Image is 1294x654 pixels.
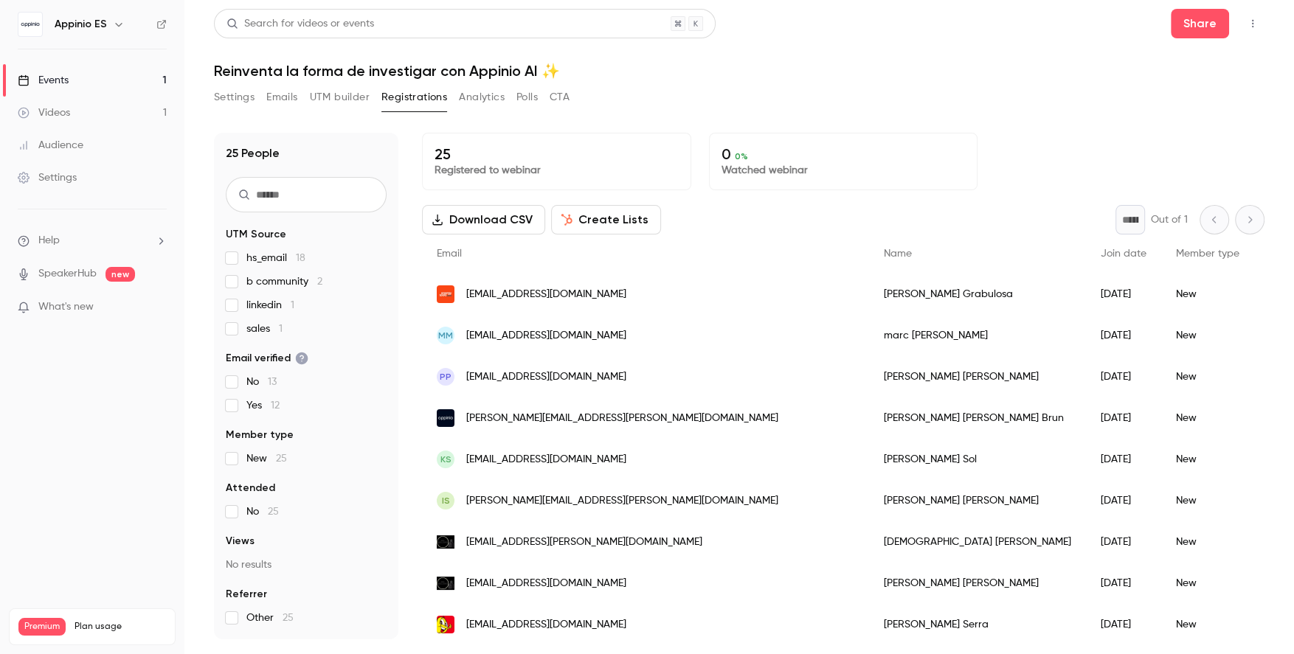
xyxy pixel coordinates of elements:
[869,563,1086,604] div: [PERSON_NAME] [PERSON_NAME]
[437,574,454,592] img: natura.net
[226,351,308,366] span: Email verified
[869,356,1086,397] div: [PERSON_NAME] [PERSON_NAME]
[75,621,166,633] span: Plan usage
[869,604,1086,645] div: [PERSON_NAME] Serra
[1151,212,1188,227] p: Out of 1
[105,267,135,282] span: new
[246,375,277,389] span: No
[437,248,462,259] span: Email
[466,411,778,426] span: [PERSON_NAME][EMAIL_ADDRESS][PERSON_NAME][DOMAIN_NAME]
[271,400,280,411] span: 12
[466,328,626,344] span: [EMAIL_ADDRESS][DOMAIN_NAME]
[246,251,305,265] span: hs_email
[226,481,275,495] span: Attended
[466,369,626,385] span: [EMAIL_ADDRESS][DOMAIN_NAME]
[296,253,305,263] span: 18
[437,409,454,427] img: appinio.com
[381,86,447,109] button: Registrations
[226,428,294,442] span: Member type
[1086,356,1161,397] div: [DATE]
[268,377,277,387] span: 13
[459,86,505,109] button: Analytics
[869,439,1086,480] div: [PERSON_NAME] Sol
[466,617,626,633] span: [EMAIL_ADDRESS][DOMAIN_NAME]
[869,274,1086,315] div: [PERSON_NAME] Grabulosa
[291,300,294,310] span: 1
[1086,315,1161,356] div: [DATE]
[440,453,451,466] span: KS
[442,494,450,507] span: IS
[246,298,294,313] span: linkedin
[869,521,1086,563] div: [DEMOGRAPHIC_DATA] [PERSON_NAME]
[268,507,279,517] span: 25
[246,321,283,336] span: sales
[437,533,454,551] img: natura.net
[1161,521,1254,563] div: New
[466,535,702,550] span: [EMAIL_ADDRESS][PERSON_NAME][DOMAIN_NAME]
[1101,248,1146,259] span: Join date
[18,170,77,185] div: Settings
[226,557,387,572] p: No results
[722,163,966,178] p: Watched webinar
[1086,521,1161,563] div: [DATE]
[722,145,966,163] p: 0
[226,16,374,32] div: Search for videos or events
[1176,248,1239,259] span: Member type
[246,610,294,625] span: Other
[1086,397,1161,439] div: [DATE]
[226,227,286,242] span: UTM Source
[310,86,370,109] button: UTM builder
[1086,604,1161,645] div: [DATE]
[466,493,778,509] span: [PERSON_NAME][EMAIL_ADDRESS][PERSON_NAME][DOMAIN_NAME]
[18,138,83,153] div: Audience
[1161,480,1254,521] div: New
[226,145,280,162] h1: 25 People
[466,576,626,591] span: [EMAIL_ADDRESS][DOMAIN_NAME]
[551,205,661,234] button: Create Lists
[1086,274,1161,315] div: [DATE]
[1161,439,1254,480] div: New
[435,163,679,178] p: Registered to webinar
[516,86,538,109] button: Polls
[1161,604,1254,645] div: New
[38,266,97,282] a: SpeakerHub
[1161,397,1254,439] div: New
[1086,563,1161,604] div: [DATE]
[869,315,1086,356] div: marc [PERSON_NAME]
[1161,274,1254,315] div: New
[38,233,60,248] span: Help
[437,616,454,633] img: grefusa.com
[1086,439,1161,480] div: [DATE]
[226,534,255,549] span: Views
[246,274,322,289] span: b community
[18,73,69,88] div: Events
[279,324,283,334] span: 1
[18,13,42,36] img: Appinio ES
[266,86,297,109] button: Emails
[440,370,451,383] span: PP
[276,453,287,464] span: 25
[18,233,167,248] li: help-dropdown-opener
[438,329,453,342] span: mm
[214,86,255,109] button: Settings
[884,248,912,259] span: Name
[437,285,454,303] img: energy-tools.net
[466,287,626,302] span: [EMAIL_ADDRESS][DOMAIN_NAME]
[38,299,94,315] span: What's new
[1161,356,1254,397] div: New
[869,397,1086,439] div: [PERSON_NAME] [PERSON_NAME] Brun
[18,105,70,120] div: Videos
[1171,9,1229,38] button: Share
[246,398,280,413] span: Yes
[246,451,287,466] span: New
[226,587,267,602] span: Referrer
[466,452,626,467] span: [EMAIL_ADDRESS][DOMAIN_NAME]
[214,62,1264,80] h1: Reinventa la forma de investigar con Appinio AI ✨
[1161,563,1254,604] div: New
[283,613,294,623] span: 25
[1161,315,1254,356] div: New
[550,86,570,109] button: CTA
[18,618,66,636] span: Premium
[1086,480,1161,521] div: [DATE]
[422,205,545,234] button: Download CSV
